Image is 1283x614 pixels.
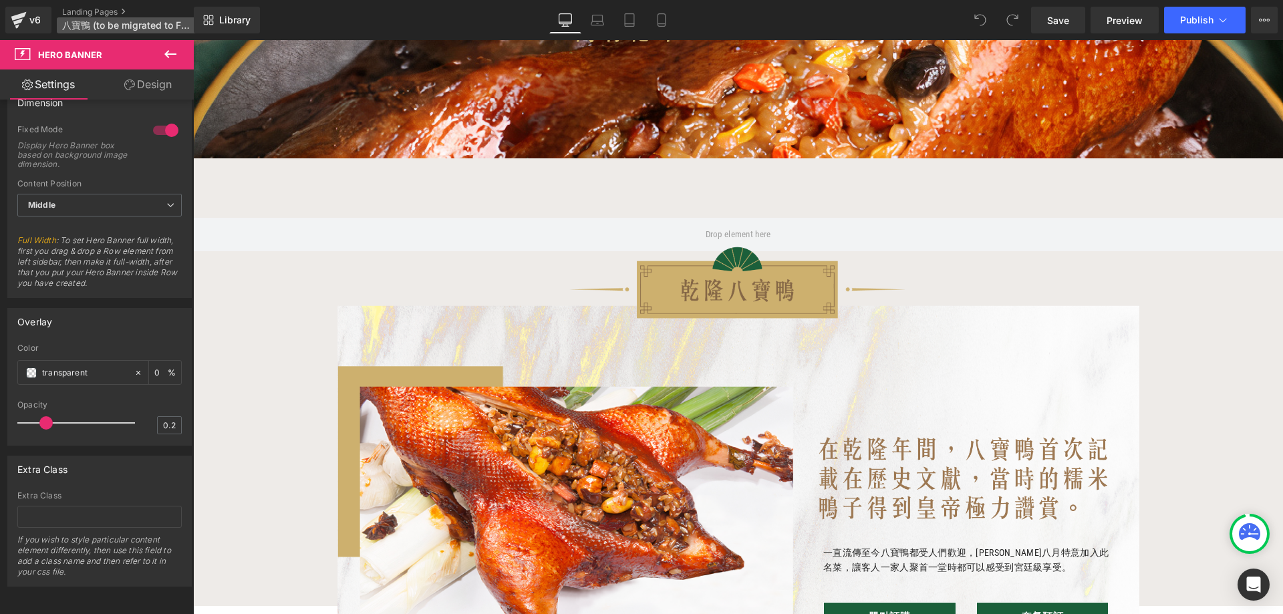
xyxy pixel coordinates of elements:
a: Design [100,69,196,100]
a: 單點訂購 [630,562,763,591]
div: Content Position [17,179,182,188]
a: Laptop [581,7,613,33]
span: 單點訂購 [676,571,718,583]
p: 一直流傳至今八寶鴨都受人們歡迎，[PERSON_NAME]八月特意加入此名菜，讓客人一家人聚首一堂時都可以感受到宮廷級享受。 [630,505,916,535]
input: Color [42,365,128,380]
button: More [1251,7,1278,33]
a: Expand / Collapse [186,267,200,283]
a: Desktop [549,7,581,33]
div: Fixed Mode [17,124,140,138]
button: Undo [967,7,994,33]
span: Hero Banner [38,49,102,60]
a: Full Width [17,235,56,245]
div: v6 [27,11,43,29]
div: Display Hero Banner box based on background image dimension. [17,141,138,169]
button: Publish [1164,7,1246,33]
span: Library [219,14,251,26]
div: Color [17,343,182,353]
span: Publish [1180,15,1214,25]
a: Tablet [613,7,646,33]
div: % [149,361,181,384]
span: Preview [1107,13,1143,27]
a: Mobile [646,7,678,33]
a: Preview [1091,7,1159,33]
a: New Library [194,7,260,33]
span: Save [1047,13,1069,27]
span: Row [164,267,186,283]
button: Redo [999,7,1026,33]
div: Extra Class [17,491,182,500]
div: Open Intercom Messenger [1238,569,1270,601]
div: Extra Class [17,456,67,475]
img: 八寶鴨 乾隆八寶鴨 宮廷級 傳統名菜 高級中菜 美食到會 糯米 鴨肉 火腿 百合 冬菇 雞粒 瑤柱 蓮子 蝦仁 營養價值 養身 老人 小孩子 [374,205,716,282]
a: Landing Pages [62,7,216,17]
span: 八寶鴨 (to be migrated to FCK) [62,20,190,31]
div: Opacity [17,400,182,410]
div: Overlay [17,309,52,327]
span: 套餐預訂 [829,571,871,583]
a: v6 [5,7,51,33]
span: : To set Hero Banner full width, first you drag & drop a Row element from left sidebar, then make... [17,235,182,297]
b: Middle [28,200,55,210]
img: 八寶鴨 乾隆八寶鴨 宮廷級 傳統名菜 高級中菜 美食到會 糯米 鴨肉 火腿 百合 冬菇 雞粒 瑤柱 蓮子 蝦仁 營養價值 養身 老人 小孩子 [144,326,600,614]
a: 套餐預訂 [783,562,916,591]
div: If you wish to style particular content element differently, then use this field to add a class n... [17,534,182,586]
